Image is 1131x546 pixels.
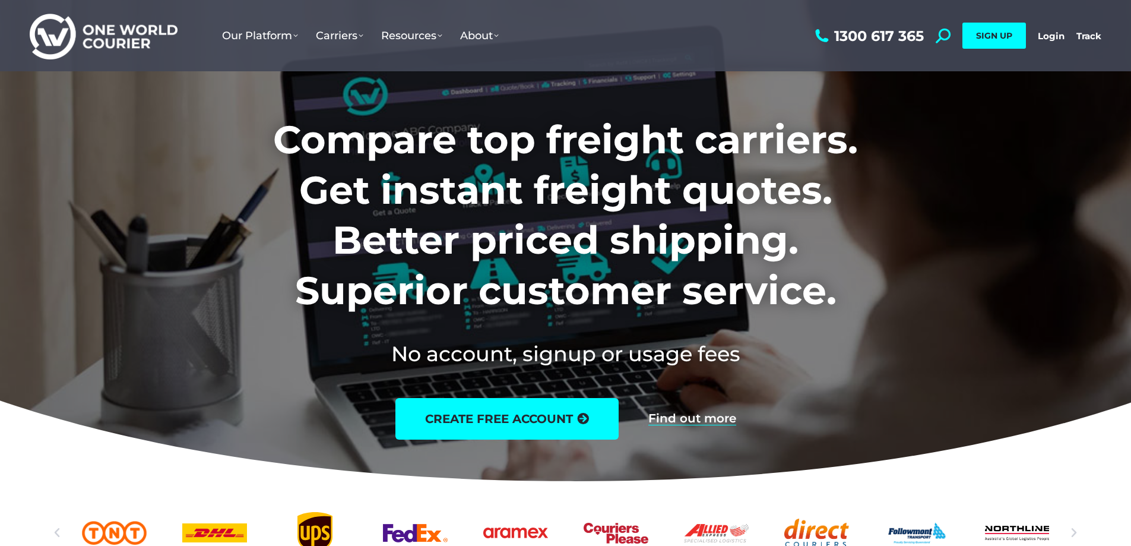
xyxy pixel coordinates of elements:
a: Find out more [648,412,736,425]
img: One World Courier [30,12,178,60]
a: SIGN UP [962,23,1026,49]
span: Carriers [316,29,363,42]
h2: No account, signup or usage fees [195,339,936,368]
a: Login [1038,30,1065,42]
span: SIGN UP [976,30,1012,41]
a: Carriers [307,17,372,54]
span: Resources [381,29,442,42]
span: Our Platform [222,29,298,42]
a: Resources [372,17,451,54]
a: create free account [395,398,619,440]
a: 1300 617 365 [812,29,924,43]
span: About [460,29,499,42]
a: Our Platform [213,17,307,54]
a: About [451,17,508,54]
h1: Compare top freight carriers. Get instant freight quotes. Better priced shipping. Superior custom... [195,115,936,315]
a: Track [1076,30,1101,42]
